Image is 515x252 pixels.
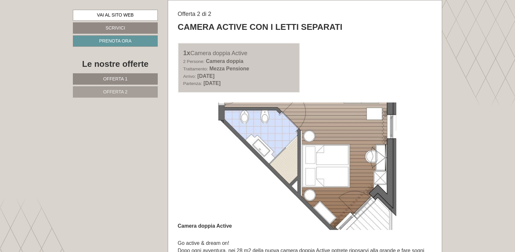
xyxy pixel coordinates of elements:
small: Trattamento: [183,66,208,71]
div: Camera doppia Active [183,48,295,58]
a: Prenota ora [73,35,158,47]
span: Offerta 2 di 2 [178,11,212,17]
div: Le nostre offerte [73,58,158,70]
span: Offerta 2 [103,89,128,94]
small: 2 Persone: [183,59,205,64]
b: Camera doppia [206,58,244,64]
b: Mezza Pensione [210,66,249,71]
div: Camera Active con i letti separati [178,21,342,33]
small: Partenza: [183,81,202,86]
small: Arrivo: [183,74,196,79]
div: Camera doppia Active [178,218,242,230]
span: Offerta 1 [103,76,128,81]
button: Next [414,158,421,174]
b: [DATE] [197,73,214,79]
a: Vai al sito web [73,10,158,21]
b: 1x [183,49,190,56]
b: [DATE] [203,80,221,86]
img: image [178,102,432,230]
a: Scrivici [73,22,158,34]
button: Previous [189,158,196,174]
